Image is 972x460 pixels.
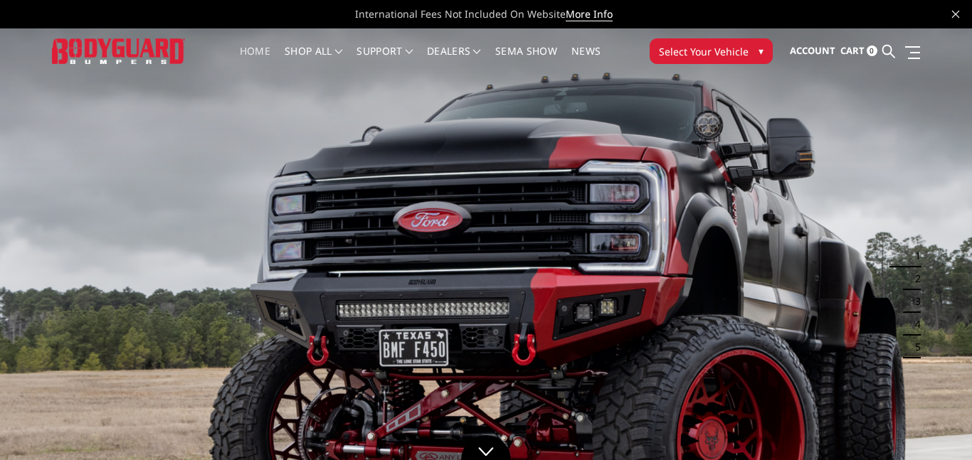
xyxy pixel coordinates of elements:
a: Dealers [427,46,481,74]
span: ▾ [759,43,764,58]
a: Support [356,46,413,74]
span: Select Your Vehicle [659,44,749,59]
span: Cart [840,44,865,57]
a: SEMA Show [495,46,557,74]
button: Select Your Vehicle [650,38,773,64]
a: Account [790,32,835,70]
button: 2 of 5 [907,267,921,290]
a: More Info [566,7,613,21]
img: BODYGUARD BUMPERS [52,38,185,65]
button: 1 of 5 [907,245,921,267]
button: 4 of 5 [907,313,921,336]
button: 3 of 5 [907,290,921,313]
a: shop all [285,46,342,74]
a: Cart 0 [840,32,877,70]
button: 5 of 5 [907,336,921,358]
a: Click to Down [461,435,511,460]
span: Account [790,44,835,57]
span: 0 [867,46,877,56]
a: Home [240,46,270,74]
a: News [571,46,601,74]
